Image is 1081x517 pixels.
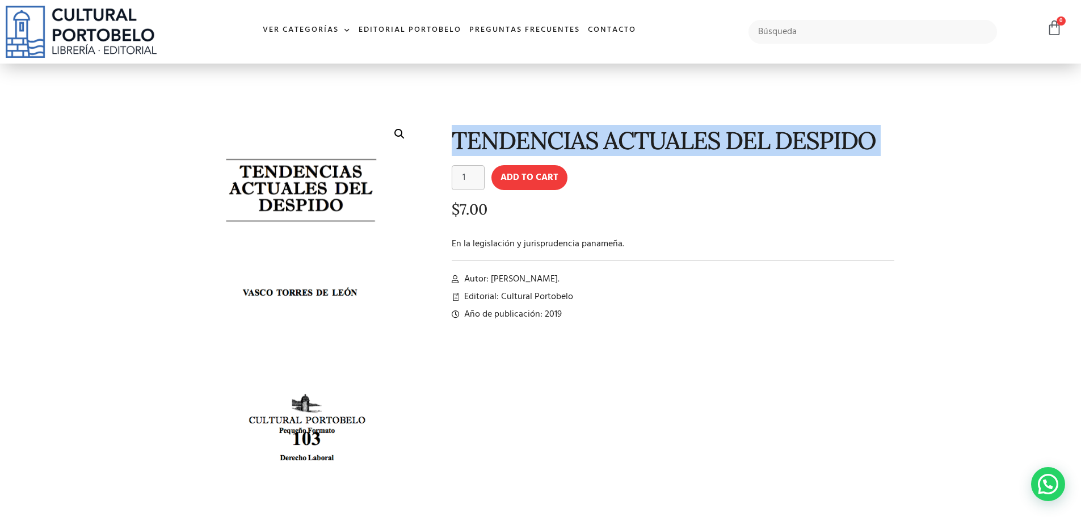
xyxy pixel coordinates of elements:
p: En la legislación y jurisprudencia panameña. [452,237,895,251]
h1: TENDENCIAS ACTUALES DEL DESPIDO [452,127,895,154]
a: Contacto [584,18,640,43]
a: Preguntas frecuentes [465,18,584,43]
a: 🔍 [389,124,410,144]
a: Editorial Portobelo [355,18,465,43]
span: Editorial: Cultural Portobelo [461,290,573,304]
input: Product quantity [452,165,485,190]
bdi: 7.00 [452,200,487,218]
span: $ [452,200,460,218]
a: 0 [1046,20,1062,36]
span: Autor: [PERSON_NAME]. [461,272,560,286]
a: Ver Categorías [259,18,355,43]
span: 0 [1057,16,1066,26]
span: Año de publicación: 2019 [461,308,562,321]
input: Búsqueda [748,20,998,44]
div: Contactar por WhatsApp [1031,467,1065,501]
button: Add to cart [491,165,567,190]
